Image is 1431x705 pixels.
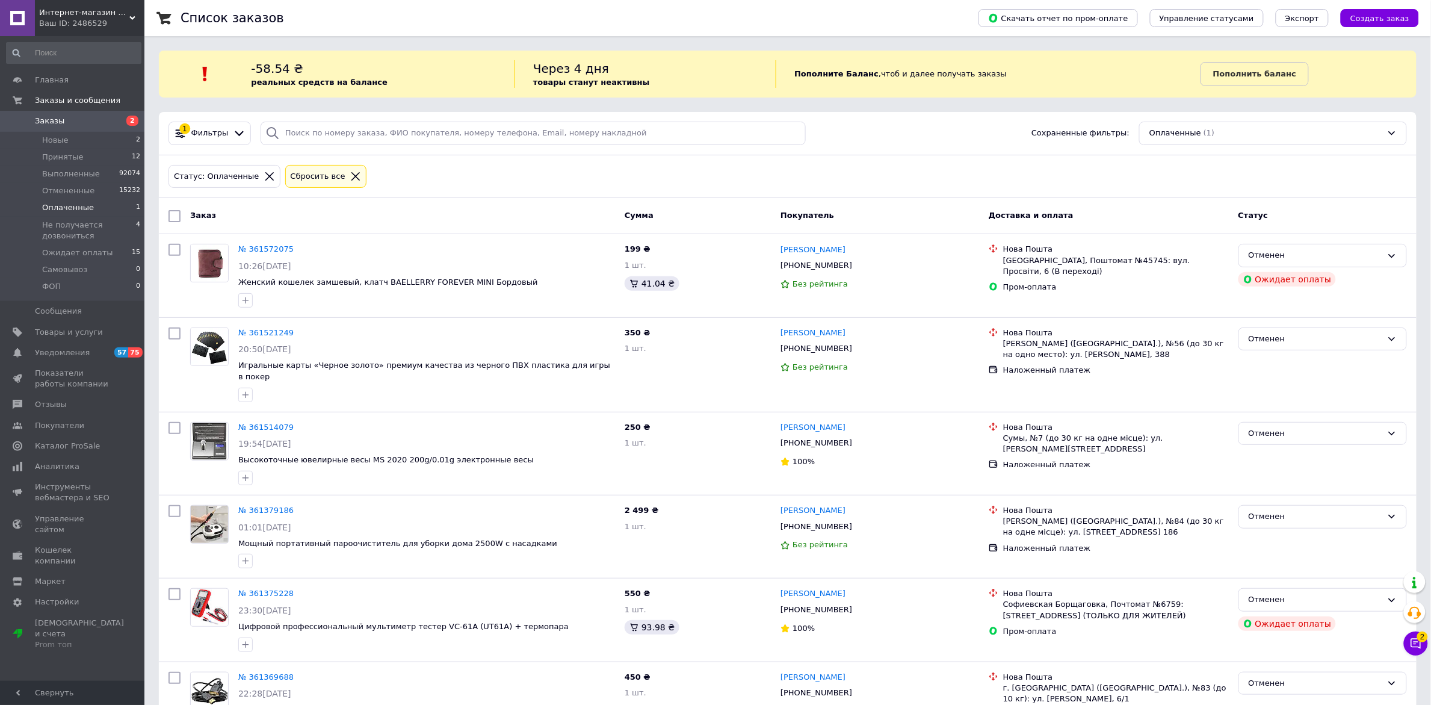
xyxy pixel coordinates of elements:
[238,672,294,682] a: № 361369688
[1003,282,1229,293] div: Пром-оплата
[1003,626,1229,637] div: Пром-оплата
[1003,543,1229,554] div: Наложенный платеж
[261,122,806,145] input: Поиск по номеру заказа, ФИО покупателя, номеру телефона, Email, номеру накладной
[35,95,120,106] span: Заказы и сообщения
[793,457,815,466] span: 100%
[780,672,845,683] a: [PERSON_NAME]
[978,9,1138,27] button: Скачать отчет по пром-оплате
[1285,14,1319,23] span: Экспорт
[42,264,87,275] span: Самовывоз
[238,261,291,271] span: 10:26[DATE]
[793,362,848,371] span: Без рейтинга
[780,211,834,220] span: Покупатель
[1238,616,1337,631] div: Ожидает оплаты
[35,75,69,85] span: Главная
[35,597,79,607] span: Настройки
[191,128,229,139] span: Фильтры
[1249,427,1382,440] div: Отменен
[128,347,142,358] span: 75
[625,423,651,432] span: 250 ₴
[39,18,144,29] div: Ваш ID: 2486529
[625,522,646,531] span: 1 шт.
[1003,338,1229,360] div: [PERSON_NAME] ([GEOGRAPHIC_DATA].), №56 (до 30 кг на одно место): ул. [PERSON_NAME], 388
[119,185,140,196] span: 15232
[625,620,679,635] div: 93.98 ₴
[1238,272,1337,287] div: Ожидает оплаты
[1031,128,1130,139] span: Сохраненные фильтры:
[780,588,845,600] a: [PERSON_NAME]
[238,328,294,337] a: № 361521249
[1003,244,1229,255] div: Нова Пошта
[196,65,214,83] img: :exclamation:
[1003,365,1229,376] div: Наложенный платеж
[42,152,84,163] span: Принятые
[780,422,845,433] a: [PERSON_NAME]
[780,244,845,256] a: [PERSON_NAME]
[6,42,141,64] input: Поиск
[1404,632,1428,656] button: Чат с покупателем2
[1003,422,1229,433] div: Нова Пошта
[1003,588,1229,599] div: Нова Пошта
[1160,14,1254,23] span: Управление статусами
[42,135,69,146] span: Новые
[989,211,1074,220] span: Доставка и оплата
[238,278,538,287] a: Женский кошелек замшевый, клатч BAELLERRY FOREVER MINI Бордовый
[1329,13,1419,22] a: Создать заказ
[238,589,294,598] a: № 361375228
[191,244,228,282] img: Фото товару
[191,328,228,365] img: Фото товару
[1003,255,1229,277] div: [GEOGRAPHIC_DATA], Поштомат №45745: вул. Просвіти, 6 (В переході)
[1003,599,1229,621] div: Софиевская Борщаговка, Почтомат №6759: [STREET_ADDRESS] (ТОЛЬКО ДЛЯ ЖИТЕЛЕЙ)
[1249,333,1382,346] div: Отменен
[780,605,852,614] span: [PHONE_NUMBER]
[794,69,879,78] b: Пополните Баланс
[35,545,111,567] span: Кошелек компании
[1149,128,1201,139] span: Оплаченные
[179,123,190,134] div: 1
[625,688,646,697] span: 1 шт.
[191,506,228,543] img: Фото товару
[238,523,291,532] span: 01:01[DATE]
[252,61,303,76] span: -58.54 ₴
[136,135,140,146] span: 2
[238,361,610,381] a: Игральные карты «Черное золото» премиум качества из черного ПВХ пластика для игры в покер
[625,211,654,220] span: Сумма
[1249,677,1382,690] div: Отменен
[172,170,262,183] div: Статус: Оплаченные
[190,422,229,461] a: Фото товару
[126,116,138,126] span: 2
[35,327,103,338] span: Товары и услуги
[119,169,140,179] span: 92074
[625,344,646,353] span: 1 шт.
[35,639,124,650] div: Prom топ
[35,514,111,535] span: Управление сайтом
[35,347,90,358] span: Уведомления
[1150,9,1264,27] button: Управление статусами
[35,420,84,431] span: Покупатели
[793,279,848,288] span: Без рейтинга
[190,588,229,627] a: Фото товару
[793,540,848,549] span: Без рейтинга
[181,11,284,25] h1: Список заказов
[191,589,228,626] img: Фото товару
[780,522,852,531] span: [PHONE_NUMBER]
[1003,505,1229,516] div: Нова Пошта
[238,539,557,548] a: Мощный портативный пароочиститель для уборки дома 2500W с насадками
[533,78,650,87] b: товары станут неактивны
[1249,249,1382,262] div: Отменен
[625,276,679,291] div: 41.04 ₴
[238,439,291,449] span: 19:54[DATE]
[35,368,111,390] span: Показатели работы компании
[190,211,216,220] span: Заказ
[42,169,100,179] span: Выполненные
[35,399,67,410] span: Отзывы
[780,438,852,447] span: [PHONE_NUMBER]
[35,482,111,503] span: Инструменты вебмастера и SEO
[1213,69,1296,78] b: Пополнить баланс
[42,247,113,258] span: Ожидает оплаты
[625,328,651,337] span: 350 ₴
[252,78,388,87] b: реальных средств на балансе
[238,244,294,253] a: № 361572075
